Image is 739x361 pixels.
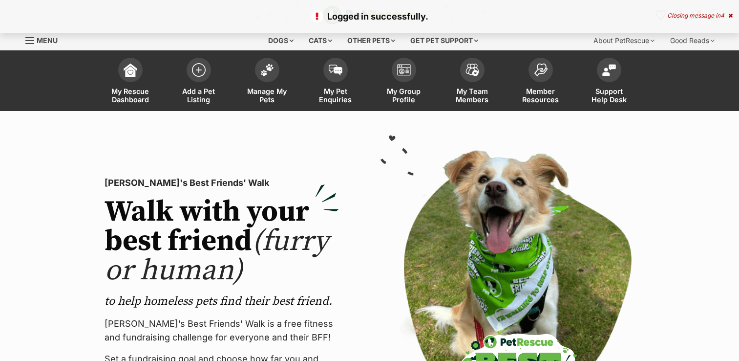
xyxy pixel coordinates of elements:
img: pet-enquiries-icon-7e3ad2cf08bfb03b45e93fb7055b45f3efa6380592205ae92323e6603595dc1f.svg [329,65,342,75]
img: manage-my-pets-icon-02211641906a0b7f246fdf0571729dbe1e7629f14944591b6c1af311fb30b64b.svg [260,64,274,76]
img: dashboard-icon-eb2f2d2d3e046f16d808141f083e7271f6b2e854fb5c12c21221c1fb7104beca.svg [124,63,137,77]
a: Manage My Pets [233,53,301,111]
div: About PetRescue [587,31,661,50]
a: My Pet Enquiries [301,53,370,111]
span: My Rescue Dashboard [108,87,152,104]
span: Manage My Pets [245,87,289,104]
img: team-members-icon-5396bd8760b3fe7c0b43da4ab00e1e3bb1a5d9ba89233759b79545d2d3fc5d0d.svg [465,64,479,76]
div: Other pets [340,31,402,50]
a: Support Help Desk [575,53,643,111]
a: Menu [25,31,64,48]
img: member-resources-icon-8e73f808a243e03378d46382f2149f9095a855e16c252ad45f914b54edf8863c.svg [534,63,548,76]
a: Member Resources [507,53,575,111]
h2: Walk with your best friend [105,198,339,286]
span: My Group Profile [382,87,426,104]
span: My Team Members [450,87,494,104]
span: (furry or human) [105,223,329,289]
div: Good Reads [663,31,721,50]
a: Add a Pet Listing [165,53,233,111]
p: [PERSON_NAME]'s Best Friends' Walk [105,176,339,190]
p: [PERSON_NAME]’s Best Friends' Walk is a free fitness and fundraising challenge for everyone and t... [105,317,339,344]
div: Get pet support [403,31,485,50]
a: My Group Profile [370,53,438,111]
div: Cats [302,31,339,50]
div: Dogs [261,31,300,50]
a: My Team Members [438,53,507,111]
img: group-profile-icon-3fa3cf56718a62981997c0bc7e787c4b2cf8bcc04b72c1350f741eb67cf2f40e.svg [397,64,411,76]
a: My Rescue Dashboard [96,53,165,111]
span: Member Resources [519,87,563,104]
p: to help homeless pets find their best friend. [105,293,339,309]
img: help-desk-icon-fdf02630f3aa405de69fd3d07c3f3aa587a6932b1a1747fa1d2bba05be0121f9.svg [602,64,616,76]
span: Add a Pet Listing [177,87,221,104]
span: Support Help Desk [587,87,631,104]
span: Menu [37,36,58,45]
img: add-pet-listing-icon-0afa8454b4691262ce3f59096e99ab1cd57d4a30225e0717b998d2c9b9846f56.svg [192,63,206,77]
span: My Pet Enquiries [314,87,358,104]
